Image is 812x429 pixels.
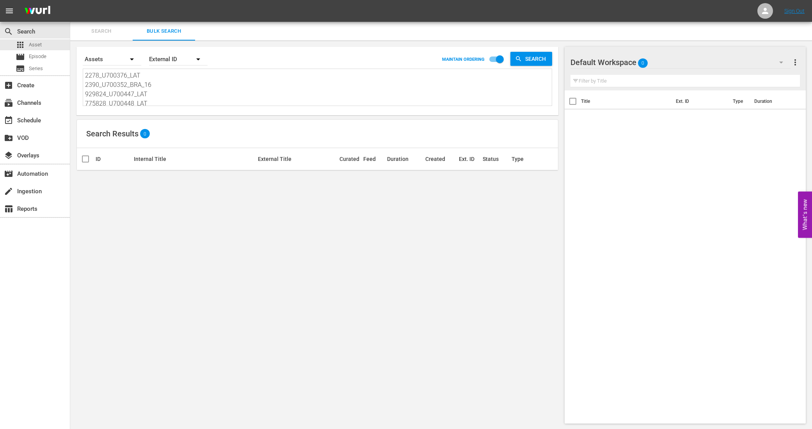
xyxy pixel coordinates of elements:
[784,8,805,14] a: Sign Out
[750,90,796,112] th: Duration
[29,53,46,60] span: Episode
[4,81,13,90] span: Create
[19,2,56,20] img: ans4CAIJ8jUAAAAAAAAAAAAAAAAAAAAAAAAgQb4GAAAAAAAAAAAAAAAAAAAAAAAAJMjXAAAAAAAAAAAAAAAAAAAAAAAAgAT5G...
[258,156,337,162] div: External Title
[425,156,457,162] div: Created
[459,156,480,162] div: Ext. ID
[4,204,13,214] span: Reports
[4,151,13,160] span: Overlays
[4,98,13,108] span: Channels
[5,6,14,16] span: menu
[149,48,208,70] div: External ID
[363,156,385,162] div: Feed
[512,156,528,162] div: Type
[4,133,13,143] span: VOD
[96,156,131,162] div: ID
[29,41,42,49] span: Asset
[16,64,25,73] span: Series
[4,116,13,125] span: Schedule
[581,90,671,112] th: Title
[134,156,256,162] div: Internal Title
[4,27,13,36] span: Search
[387,156,423,162] div: Duration
[570,51,791,73] div: Default Workspace
[791,58,800,67] span: more_vert
[86,129,139,138] span: Search Results
[638,55,648,71] span: 0
[85,71,552,106] textarea: 2278_U700376_LAT 2390_U700352_BRA_16 929824_U700447_LAT 775828_U700448_LAT 788410_U700449_LAT 745...
[29,65,43,72] span: Series
[137,27,190,36] span: Bulk Search
[671,90,728,112] th: Ext. ID
[140,131,150,136] span: 0
[75,27,128,36] span: Search
[16,40,25,49] span: Asset
[483,156,509,162] div: Status
[4,169,13,178] span: Automation
[4,187,13,196] span: Ingestion
[510,52,552,66] button: Search
[16,52,25,62] span: Episode
[791,53,800,72] button: more_vert
[83,48,141,70] div: Assets
[442,57,485,62] p: MAINTAIN ORDERING
[522,52,552,66] span: Search
[728,90,750,112] th: Type
[798,191,812,238] button: Open Feedback Widget
[339,156,361,162] div: Curated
